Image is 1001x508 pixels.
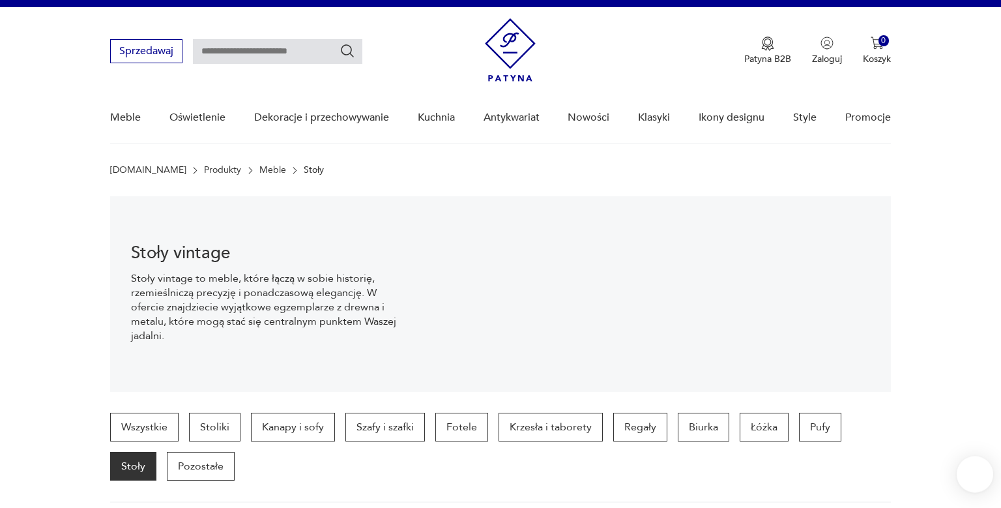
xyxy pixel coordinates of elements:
img: Ikonka użytkownika [820,37,834,50]
p: Zaloguj [812,53,842,65]
h1: Stoły vintage [131,245,401,261]
a: Ikona medaluPatyna B2B [744,37,791,65]
a: Krzesła i taborety [499,413,603,441]
a: Antykwariat [484,93,540,143]
p: Stoły [304,165,324,175]
img: Ikona medalu [761,37,774,51]
a: Kuchnia [418,93,455,143]
a: Łóżka [740,413,789,441]
button: 0Koszyk [863,37,891,65]
a: Fotele [435,413,488,441]
a: Sprzedawaj [110,48,182,57]
a: Szafy i szafki [345,413,425,441]
a: Kanapy i sofy [251,413,335,441]
div: 0 [878,35,890,46]
button: Sprzedawaj [110,39,182,63]
a: Style [793,93,817,143]
a: Biurka [678,413,729,441]
a: Pozostałe [167,452,235,481]
a: Dekoracje i przechowywanie [254,93,389,143]
a: Promocje [845,93,891,143]
img: Patyna - sklep z meblami i dekoracjami vintage [485,18,536,82]
a: Regały [613,413,667,441]
button: Szukaj [340,43,355,59]
a: Stoliki [189,413,240,441]
a: Meble [110,93,141,143]
a: Produkty [204,165,241,175]
a: Nowości [568,93,609,143]
p: Patyna B2B [744,53,791,65]
a: [DOMAIN_NAME] [110,165,186,175]
a: Klasyki [638,93,670,143]
button: Zaloguj [812,37,842,65]
img: Ikona koszyka [871,37,884,50]
p: Stoły vintage to meble, które łączą w sobie historię, rzemieślniczą precyzję i ponadczasową elega... [131,271,401,343]
a: Stoły [110,452,156,481]
a: Pufy [799,413,841,441]
p: Koszyk [863,53,891,65]
a: Meble [259,165,286,175]
a: Oświetlenie [169,93,225,143]
a: Wszystkie [110,413,179,441]
a: Ikony designu [699,93,764,143]
iframe: Smartsupp widget button [957,456,993,492]
button: Patyna B2B [744,37,791,65]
